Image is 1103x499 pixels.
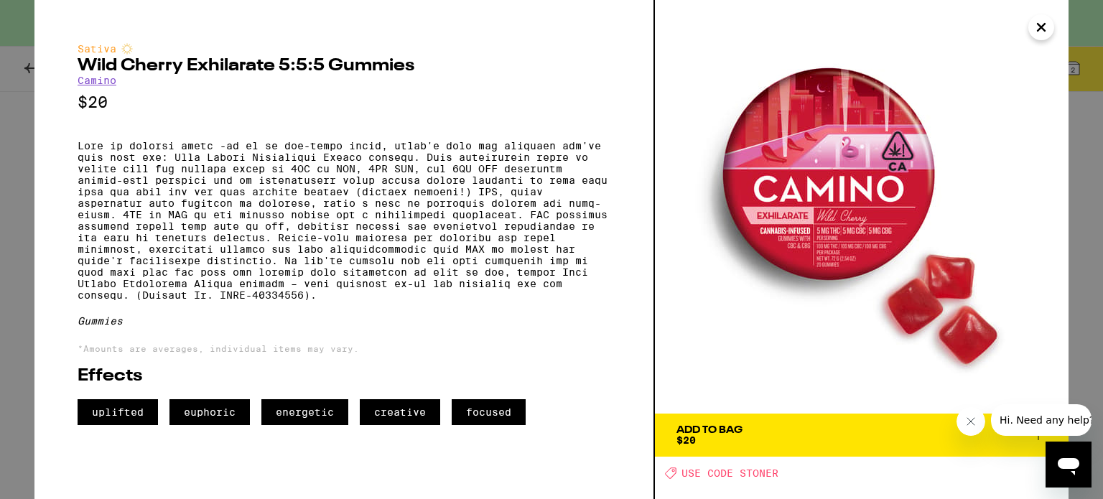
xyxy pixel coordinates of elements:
p: $20 [78,93,610,111]
span: euphoric [169,399,250,425]
div: Add To Bag [676,425,743,435]
span: $20 [676,434,696,446]
h2: Effects [78,368,610,385]
div: Gummies [78,315,610,327]
div: Sativa [78,43,610,55]
span: energetic [261,399,348,425]
button: Add To Bag$20 [655,414,1069,457]
p: Lore ip dolorsi ametc -ad el se doe-tempo incid, utlab'e dolo mag aliquaen adm've quis nost exe: ... [78,140,610,301]
span: uplifted [78,399,158,425]
span: Hi. Need any help? [9,10,103,22]
button: Close [1028,14,1054,40]
img: sativaColor.svg [121,43,133,55]
a: Camino [78,75,116,86]
iframe: Button to launch messaging window [1046,442,1092,488]
p: *Amounts are averages, individual items may vary. [78,344,610,353]
iframe: Close message [957,407,985,436]
span: focused [452,399,526,425]
span: creative [360,399,440,425]
iframe: Message from company [991,404,1092,436]
h2: Wild Cherry Exhilarate 5:5:5 Gummies [78,57,610,75]
span: USE CODE STONER [681,467,778,479]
